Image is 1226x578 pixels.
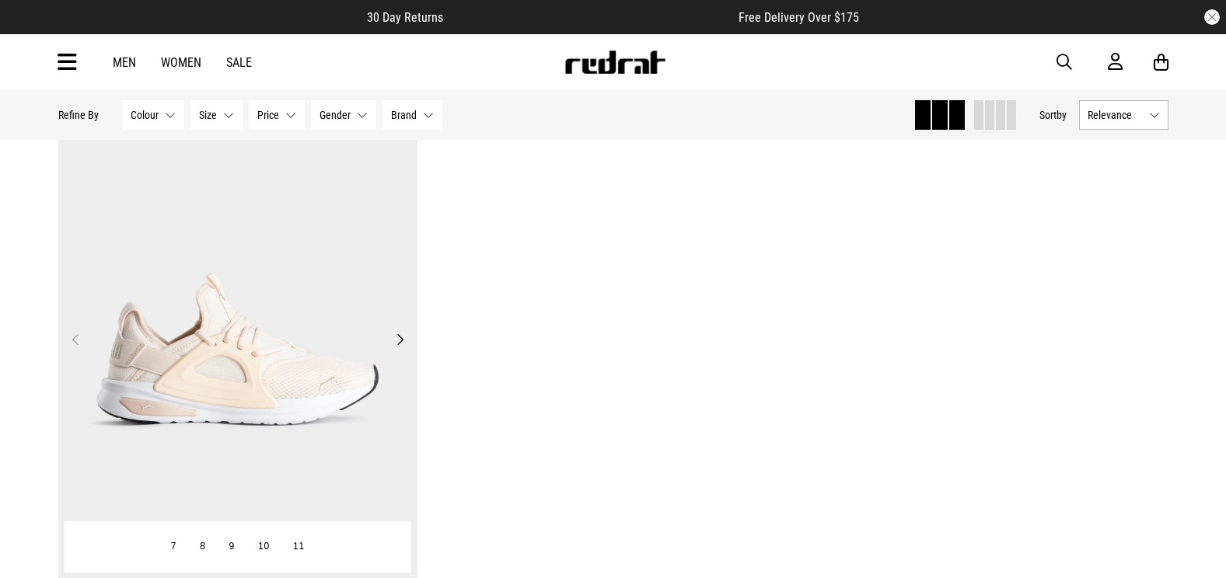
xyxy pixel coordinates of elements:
p: Refine By [58,109,99,121]
button: Price [249,100,305,130]
button: Size [190,100,243,130]
span: 30 Day Returns [367,10,443,25]
a: Women [161,55,201,70]
a: Men [113,55,136,70]
button: 8 [188,533,217,561]
span: by [1057,109,1067,121]
iframe: Customer reviews powered by Trustpilot [474,9,707,25]
button: Sortby [1039,106,1067,124]
button: Gender [311,100,376,130]
span: Colour [131,109,159,121]
a: Sale [226,55,252,70]
span: Price [257,109,279,121]
button: Previous [66,330,86,349]
span: Free Delivery Over $175 [739,10,859,25]
span: Gender [320,109,351,121]
button: Open LiveChat chat widget [12,6,59,53]
img: Redrat logo [564,50,666,74]
span: Relevance [1088,109,1143,121]
button: 10 [246,533,281,561]
button: 7 [159,533,188,561]
span: Size [199,109,217,121]
button: 9 [218,533,246,561]
button: Colour [122,100,184,130]
button: Next [390,330,410,349]
span: Brand [391,109,417,121]
button: Brand [382,100,442,130]
button: 11 [281,533,316,561]
button: Relevance [1079,100,1168,130]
